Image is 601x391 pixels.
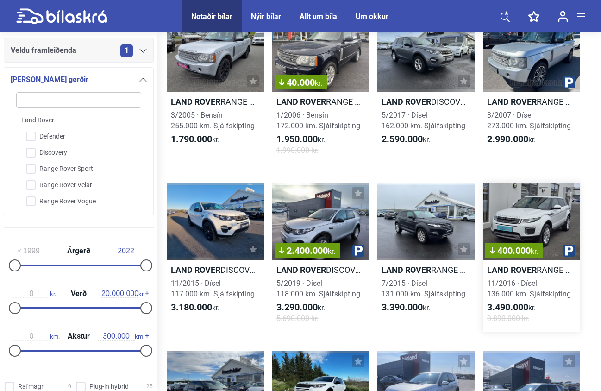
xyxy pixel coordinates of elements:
span: kr. [382,302,430,313]
a: Allt um bíla [300,12,337,21]
span: Akstur [65,333,92,340]
h2: RANGE ROVER EVOQUE [377,265,475,275]
b: 1.950.000 [276,133,318,145]
a: Land RoverDISCOVERY SPORT SE5/2017 · Dísel162.000 km. Sjálfskipting2.590.000kr. [377,14,475,164]
img: parking.png [352,245,364,257]
span: 5.690.000 kr. [276,313,319,324]
a: 2.400.000kr.Land RoverDISCOVERY SPORT PURE5/2019 · Dísel118.000 km. Sjálfskipting3.290.000kr.5.69... [272,183,369,333]
img: user-login.svg [558,11,568,22]
span: 1/2006 · Bensín 172.000 km. Sjálfskipting [276,111,360,130]
img: parking.png [563,76,575,88]
b: Land Rover [382,97,431,107]
span: kr. [315,79,322,88]
span: kr. [276,134,325,145]
a: Land RoverRANGE ROVER VOGUE SE TDV83/2007 · Dísel273.000 km. Sjálfskipting2.990.000kr. [483,14,580,164]
span: kr. [171,134,219,145]
span: Veldu framleiðenda [11,44,76,57]
h2: RANGE ROVER VOUGE [167,96,264,107]
b: 3.490.000 [487,302,528,313]
b: Land Rover [276,97,326,107]
span: Verð [69,290,89,297]
b: 1.790.000 [171,133,212,145]
a: 40.000kr.Land RoverRANGE ROVER VOGUE HSE V8 SUPERCHARGED1/2006 · Bensín172.000 km. Sjálfskipting1... [272,14,369,164]
span: 5/2019 · Dísel 118.000 km. Sjálfskipting [276,279,360,298]
span: kr. [328,247,335,256]
b: Land Rover [382,265,431,275]
span: 11/2015 · Dísel 117.000 km. Sjálfskipting [171,279,255,298]
b: Land Rover [171,265,220,275]
span: km. [13,332,60,341]
b: 3.290.000 [276,302,318,313]
span: 3/2007 · Dísel 273.000 km. Sjálfskipting [487,111,571,130]
span: kr. [382,134,430,145]
span: 3.890.000 kr. [487,313,529,324]
span: 11/2016 · Dísel 136.000 km. Sjálfskipting [487,279,571,298]
a: Notaðir bílar [191,12,232,21]
span: kr. [13,290,56,298]
a: 400.000kr.Land RoverRANGE ROVER EVOQUE SE+11/2016 · Dísel136.000 km. Sjálfskipting3.490.000kr.3.8... [483,183,580,333]
a: Nýir bílar [251,12,281,21]
span: 40.000 [279,78,322,87]
span: Árgerð [65,247,93,255]
h2: DISCOVERY SPORT SE [167,265,264,275]
a: Land RoverDISCOVERY SPORT SE11/2015 · Dísel117.000 km. Sjálfskipting3.180.000kr. [167,183,264,333]
span: Land Rover [21,115,54,125]
span: [PERSON_NAME] gerðir [11,73,88,86]
b: Land Rover [276,265,326,275]
span: kr. [171,302,219,313]
h2: DISCOVERY SPORT PURE [272,265,369,275]
h2: RANGE ROVER VOGUE HSE V8 SUPERCHARGED [272,96,369,107]
span: 2.400.000 [279,246,335,255]
h2: RANGE ROVER VOGUE SE TDV8 [483,96,580,107]
span: kr. [276,302,325,313]
span: 1.990.000 kr. [276,145,319,156]
h2: RANGE ROVER EVOQUE SE+ [483,265,580,275]
span: 1 [120,44,133,57]
span: kr. [487,134,536,145]
a: Um okkur [356,12,388,21]
b: 3.390.000 [382,302,423,313]
span: 3/2005 · Bensín 255.000 km. Sjálfskipting [171,111,255,130]
a: Land RoverRANGE ROVER EVOQUE7/2015 · Dísel131.000 km. Sjálfskipting3.390.000kr. [377,183,475,333]
span: 7/2015 · Dísel 131.000 km. Sjálfskipting [382,279,465,298]
b: 2.590.000 [382,133,423,145]
span: kr. [531,247,538,256]
a: Land RoverRANGE ROVER VOUGE3/2005 · Bensín255.000 km. Sjálfskipting1.790.000kr. [167,14,264,164]
span: kr. [101,290,144,298]
span: 5/2017 · Dísel 162.000 km. Sjálfskipting [382,111,465,130]
h2: DISCOVERY SPORT SE [377,96,475,107]
b: Land Rover [487,265,537,275]
span: km. [98,332,144,341]
b: 3.180.000 [171,302,212,313]
span: 400.000 [490,246,538,255]
span: kr. [487,302,536,313]
b: Land Rover [171,97,220,107]
b: Land Rover [487,97,537,107]
b: 2.990.000 [487,133,528,145]
img: parking.png [563,245,575,257]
